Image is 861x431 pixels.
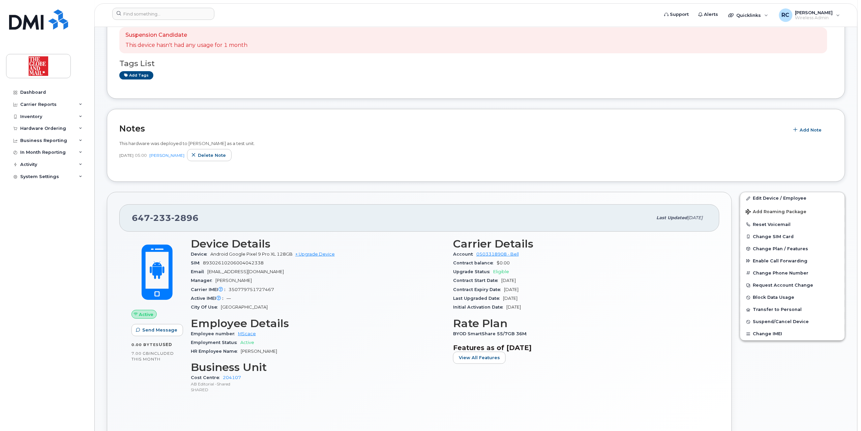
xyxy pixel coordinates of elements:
span: Last updated [657,215,688,220]
span: Active [139,311,154,318]
span: Suspend/Cancel Device [753,319,809,324]
span: BYOD SmartShare 55/7GB 36M [453,331,530,336]
p: This device hasn't had any usage for 1 month [125,41,247,49]
button: Block Data Usage [740,291,845,304]
span: Employee number [191,331,238,336]
div: Quicklinks [724,8,773,22]
span: Add Roaming Package [746,209,807,215]
button: Enable Call Forwarding [740,255,845,267]
span: Active [240,340,254,345]
span: Account [453,252,476,257]
button: Delete note [187,149,232,161]
span: [EMAIL_ADDRESS][DOMAIN_NAME] [207,269,284,274]
span: [PERSON_NAME] [215,278,252,283]
button: View All Features [453,352,506,364]
span: Last Upgraded Date [453,296,503,301]
span: 350779751727467 [229,287,274,292]
span: Device [191,252,210,257]
h3: Rate Plan [453,317,707,329]
span: Wireless Admin [795,15,833,21]
h3: Carrier Details [453,238,707,250]
span: SIM [191,260,203,265]
span: [DATE] [119,152,133,158]
a: Support [660,8,694,21]
span: [GEOGRAPHIC_DATA] [221,305,268,310]
span: [DATE] [688,215,703,220]
span: included this month [131,351,174,362]
span: Employment Status [191,340,240,345]
span: City Of Use [191,305,221,310]
h3: Employee Details [191,317,445,329]
span: Change Plan / Features [753,246,808,251]
button: Suspend/Cancel Device [740,316,845,328]
button: Add Roaming Package [740,204,845,218]
button: Send Message [131,324,183,336]
span: 7.00 GB [131,351,149,356]
span: 89302610206004042338 [203,260,264,265]
span: Send Message [142,327,177,333]
span: [DATE] [504,287,518,292]
a: Add tags [119,71,153,80]
span: This hardware was deployed to [PERSON_NAME] as a test unit. [119,141,255,146]
span: Support [670,11,689,18]
span: View All Features [459,354,500,361]
h3: Features as of [DATE] [453,344,707,352]
span: HR Employee Name [191,349,241,354]
span: [PERSON_NAME] [241,349,277,354]
span: used [159,342,172,347]
span: Quicklinks [737,12,761,18]
a: 0503318908 - Bell [476,252,519,257]
span: — [227,296,231,301]
span: Contract Start Date [453,278,501,283]
div: Richard Chan [774,8,845,22]
span: 233 [150,213,171,223]
span: [DATE] [501,278,516,283]
span: 2896 [171,213,199,223]
a: [PERSON_NAME] [149,153,184,158]
span: 647 [132,213,199,223]
span: Initial Activation Date [453,305,506,310]
a: 204107 [223,375,241,380]
span: Email [191,269,207,274]
span: Add Note [800,127,822,133]
button: Add Note [789,124,828,136]
span: Carrier IMEI [191,287,229,292]
span: [DATE] [506,305,521,310]
span: Manager [191,278,215,283]
span: Upgrade Status [453,269,493,274]
h3: Tags List [119,59,833,68]
button: Change Plan / Features [740,243,845,255]
span: Active IMEI [191,296,227,301]
span: Cost Centre [191,375,223,380]
p: SHARED [191,387,445,393]
span: RC [782,11,790,19]
input: Find something... [112,8,214,20]
p: AB Editorial -Shared [191,381,445,387]
span: [DATE] [503,296,517,301]
span: Contract Expiry Date [453,287,504,292]
button: Change Phone Number [740,267,845,279]
span: $0.00 [497,260,510,265]
span: Delete note [198,152,226,159]
h2: Notes [119,123,786,134]
p: Suspension Candidate [125,31,247,39]
h3: Device Details [191,238,445,250]
span: Enable Call Forwarding [753,258,808,263]
button: Reset Voicemail [740,219,845,231]
span: Alerts [704,11,718,18]
span: 0.00 Bytes [131,342,159,347]
span: [PERSON_NAME] [795,10,833,15]
a: + Upgrade Device [295,252,335,257]
a: Alerts [694,8,723,21]
a: Edit Device / Employee [740,192,845,204]
button: Change IMEI [740,328,845,340]
span: Contract balance [453,260,497,265]
span: Eligible [493,269,509,274]
button: Transfer to Personal [740,304,845,316]
a: MScace [238,331,256,336]
span: Android Google Pixel 9 Pro XL 128GB [210,252,293,257]
h3: Business Unit [191,361,445,373]
button: Request Account Change [740,279,845,291]
span: 05:00 [135,152,147,158]
button: Change SIM Card [740,231,845,243]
